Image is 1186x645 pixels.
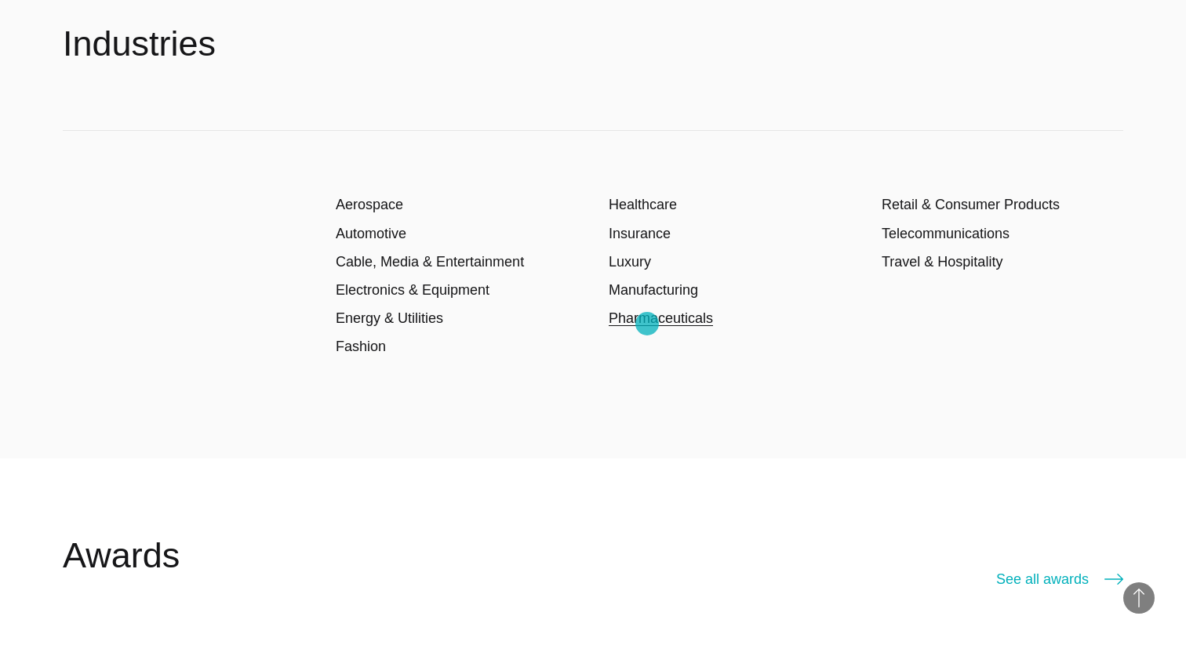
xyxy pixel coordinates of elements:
[336,197,403,212] a: Aerospace
[609,226,671,241] a: Insurance
[1123,582,1155,614] button: Back to Top
[336,282,489,298] a: Electronics & Equipment
[336,339,386,354] a: Fashion
[609,310,713,326] a: Pharmaceuticals
[336,254,524,270] a: Cable, Media & Entertainment
[996,568,1123,590] a: See all awards
[882,197,1060,212] a: Retail & Consumer Products
[609,254,651,270] a: Luxury
[63,532,180,579] h2: Awards
[609,197,677,212] a: Healthcare
[336,226,406,241] a: Automotive
[882,226,1010,241] a: Telecommunications
[63,20,216,67] h2: Industries
[336,310,443,326] a: Energy & Utilities
[609,282,698,298] a: Manufacturing
[882,254,1002,270] a: Travel & Hospitality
